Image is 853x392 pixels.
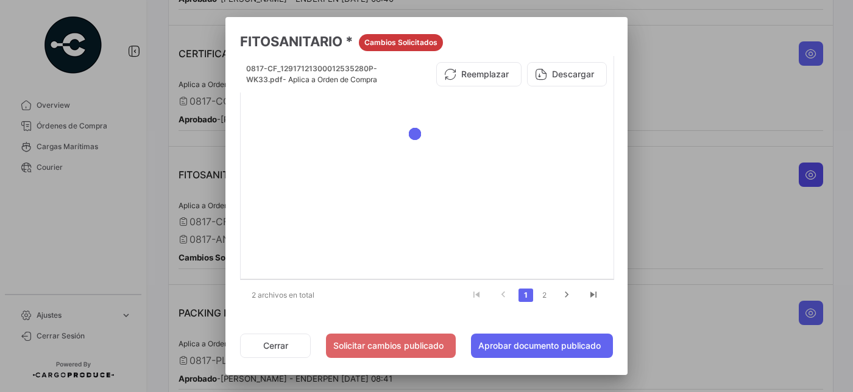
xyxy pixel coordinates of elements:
[492,289,515,302] a: go to previous page
[283,75,377,84] span: - Aplica a Orden de Compra
[537,289,551,302] a: 2
[471,334,613,358] button: Aprobar documento publicado
[535,285,553,306] li: page 2
[582,289,605,302] a: go to last page
[519,289,533,302] a: 1
[240,334,311,358] button: Cerrar
[364,37,437,48] span: Cambios Solicitados
[517,285,535,306] li: page 1
[240,280,341,310] div: 2 archivos en total
[527,62,607,86] button: Descargar
[246,64,377,84] span: 0817-CF_12917121300012535280P-WK33.pdf
[465,289,488,302] a: go to first page
[240,32,613,51] h3: FITOSANITARIO *
[436,62,522,86] button: Reemplazar
[555,289,578,302] a: go to next page
[326,334,456,358] button: Solicitar cambios publicado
